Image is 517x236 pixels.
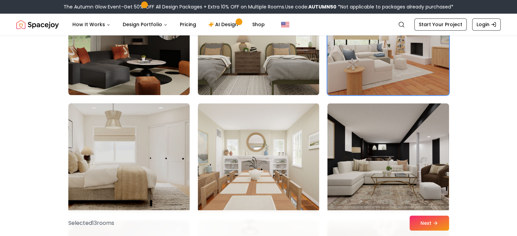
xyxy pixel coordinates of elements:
img: Room room-87 [327,103,449,212]
img: Room room-85 [65,101,193,215]
a: Spacejoy [16,18,59,31]
button: Design Portfolio [117,18,173,31]
span: *Not applicable to packages already purchased* [337,3,453,10]
img: Spacejoy Logo [16,18,59,31]
button: Next [410,216,449,231]
img: Room room-86 [198,103,319,212]
span: Use code: [285,3,337,10]
div: The Autumn Glow Event-Get 50% OFF All Design Packages + Extra 10% OFF on Multiple Rooms. [64,3,453,10]
a: Shop [247,18,270,31]
a: AI Design [203,18,245,31]
a: Pricing [174,18,202,31]
button: How It Works [67,18,116,31]
nav: Main [67,18,270,31]
p: Selected 13 room s [68,219,114,227]
img: United States [281,20,289,29]
a: Start Your Project [414,18,467,31]
nav: Global [16,14,501,35]
b: AUTUMN50 [308,3,337,10]
a: Login [472,18,501,31]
